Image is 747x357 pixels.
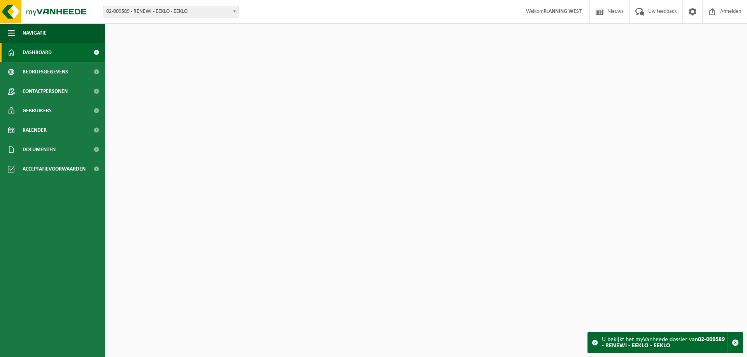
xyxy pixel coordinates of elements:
[23,23,47,43] span: Navigatie
[602,336,725,349] strong: 02-009589 - RENEWI - EEKLO - EEKLO
[23,43,52,62] span: Dashboard
[23,159,86,179] span: Acceptatievoorwaarden
[544,9,582,14] strong: PLANNING WEST
[103,6,238,17] span: 02-009589 - RENEWI - EEKLO - EEKLO
[23,101,52,120] span: Gebruikers
[23,62,68,82] span: Bedrijfsgegevens
[23,120,47,140] span: Kalender
[23,82,68,101] span: Contactpersonen
[602,333,728,353] div: U bekijkt het myVanheede dossier van
[103,6,239,17] span: 02-009589 - RENEWI - EEKLO - EEKLO
[23,140,56,159] span: Documenten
